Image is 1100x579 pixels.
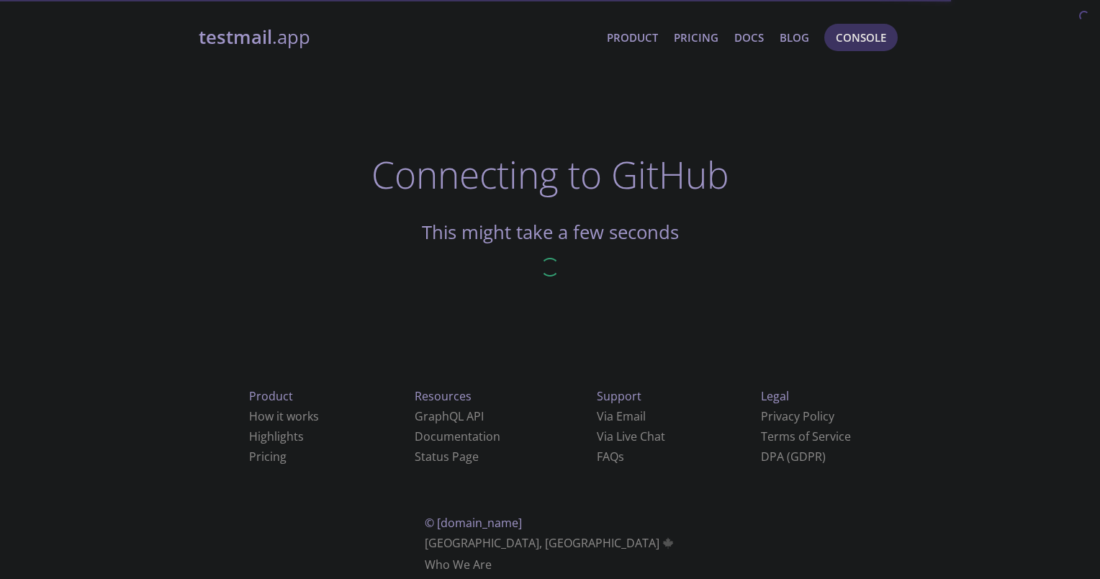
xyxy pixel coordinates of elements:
a: DPA (GDPR) [761,449,826,464]
a: Documentation [415,428,500,444]
span: Console [836,28,886,47]
a: Terms of Service [761,428,851,444]
a: Pricing [249,449,287,464]
a: Blog [780,28,809,47]
a: Who We Are [425,557,492,573]
a: How it works [249,408,319,424]
a: Product [607,28,658,47]
a: Via Live Chat [597,428,665,444]
a: testmail.app [199,25,595,50]
span: Support [597,388,641,404]
a: FAQ [597,449,624,464]
a: Pricing [674,28,718,47]
a: Docs [734,28,764,47]
span: Product [249,388,293,404]
button: Console [824,24,898,51]
a: GraphQL API [415,408,484,424]
strong: testmail [199,24,272,50]
a: Privacy Policy [761,408,834,424]
span: [GEOGRAPHIC_DATA], [GEOGRAPHIC_DATA] [425,535,676,551]
h1: Connecting to GitHub [371,153,729,196]
a: Status Page [415,449,479,464]
a: Highlights [249,428,304,444]
span: s [618,449,624,464]
span: Resources [415,388,472,404]
a: Via Email [597,408,646,424]
span: Legal [761,388,789,404]
h2: This might take a few seconds [422,220,679,245]
span: © [DOMAIN_NAME] [425,515,522,531]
